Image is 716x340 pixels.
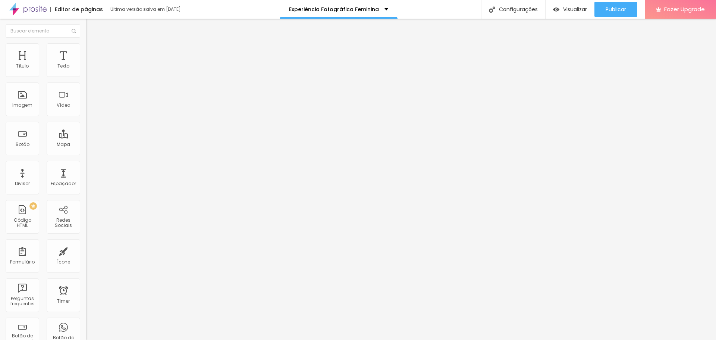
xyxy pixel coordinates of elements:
[664,6,705,12] span: Fazer Upgrade
[10,259,35,265] div: Formulário
[86,19,716,340] iframe: Editor
[57,259,70,265] div: Ícone
[16,63,29,69] div: Título
[553,6,559,13] img: view-1.svg
[12,103,32,108] div: Imagem
[57,103,70,108] div: Vídeo
[57,142,70,147] div: Mapa
[50,7,103,12] div: Editor de páginas
[110,7,196,12] div: Última versão salva em [DATE]
[563,6,587,12] span: Visualizar
[489,6,495,13] img: Icone
[16,142,29,147] div: Botão
[15,181,30,186] div: Divisor
[606,6,626,12] span: Publicar
[7,296,37,307] div: Perguntas frequentes
[72,29,76,33] img: Icone
[57,63,69,69] div: Texto
[594,2,637,17] button: Publicar
[57,299,70,304] div: Timer
[6,24,80,38] input: Buscar elemento
[51,181,76,186] div: Espaçador
[48,218,78,228] div: Redes Sociais
[289,7,379,12] p: Experiência Fotográfica Feminina
[7,218,37,228] div: Código HTML
[546,2,594,17] button: Visualizar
